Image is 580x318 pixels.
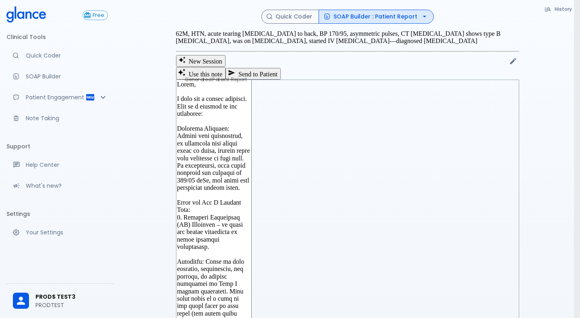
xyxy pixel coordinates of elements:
[6,156,114,174] a: Get help from our support team
[176,67,226,79] button: Use this note
[6,177,114,195] div: Recent updates and feature releases
[26,161,108,169] p: Help Center
[6,204,114,224] li: Settings
[35,301,108,309] p: PRODTEST
[6,47,114,64] a: Moramiz: Find ICD10AM codes instantly
[6,224,114,241] a: Manage your settings
[26,72,108,80] p: SOAP Builder
[226,68,281,79] button: Send to Patient
[261,10,319,24] button: Quick Coder
[35,293,108,301] span: PROD$ TEST3
[6,68,114,85] a: Docugen: Compose a clinical documentation in seconds
[26,114,108,122] p: Note Taking
[176,30,519,45] p: 62M, HTN, acute tearing [MEDICAL_DATA] to back, BP 170/95, asymmetric pulses, CT [MEDICAL_DATA] s...
[176,55,226,66] button: Clears all inputs and results.
[83,10,114,20] a: Click to view or change your subscription
[540,3,577,15] button: History
[6,137,114,156] li: Support
[507,55,519,67] button: Edit
[6,88,114,106] div: Patient Reports & Referrals
[6,109,114,127] a: Advanced note-taking
[26,51,108,59] p: Quick Coder
[6,27,114,47] li: Clinical Tools
[26,228,108,236] p: Your Settings
[26,93,85,101] p: Patient Engagement
[26,182,108,190] p: What's new?
[319,10,434,24] button: SOAP Builder : Patient Report
[89,12,108,18] span: Free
